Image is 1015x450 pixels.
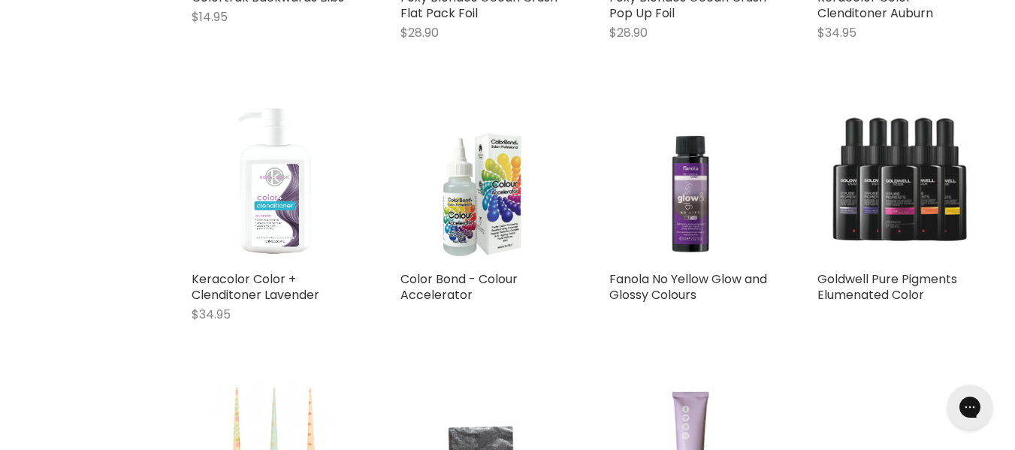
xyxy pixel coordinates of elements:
[817,270,957,304] a: Goldwell Pure Pigments Elumenated Color
[400,24,439,41] span: $28.90
[192,100,355,264] img: Keracolor Color + Clenditoner Lavender
[940,379,1000,435] iframe: Gorgias live chat messenger
[400,270,518,304] a: Color Bond - Colour Accelerator
[609,24,648,41] span: $28.90
[609,270,767,304] a: Fanola No Yellow Glow and Glossy Colours
[192,8,228,26] span: $14.95
[817,100,981,264] img: Goldwell Pure Pigments Elumenated Color
[400,100,564,264] img: Color Bond - Colour Accelerator
[817,24,856,41] span: $34.95
[609,100,773,264] img: Fanola No Yellow Glow and Glossy Colours
[192,306,231,323] span: $34.95
[192,270,319,304] a: Keracolor Color + Clenditoner Lavender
